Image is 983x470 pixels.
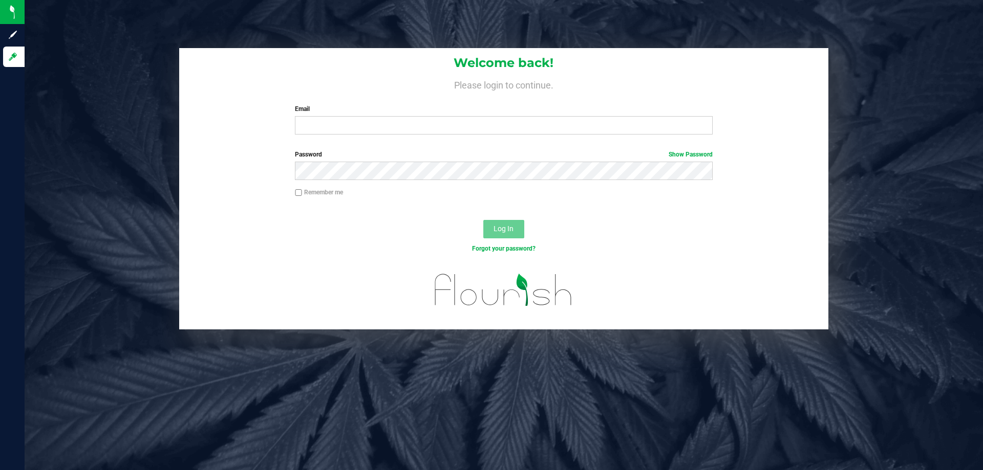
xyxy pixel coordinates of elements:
[295,189,302,196] input: Remember me
[295,104,712,114] label: Email
[669,151,713,158] a: Show Password
[483,220,524,238] button: Log In
[472,245,536,252] a: Forgot your password?
[295,188,343,197] label: Remember me
[422,264,585,316] img: flourish_logo.svg
[179,78,828,90] h4: Please login to continue.
[179,56,828,70] h1: Welcome back!
[8,30,18,40] inline-svg: Sign up
[8,52,18,62] inline-svg: Log in
[494,225,514,233] span: Log In
[295,151,322,158] span: Password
